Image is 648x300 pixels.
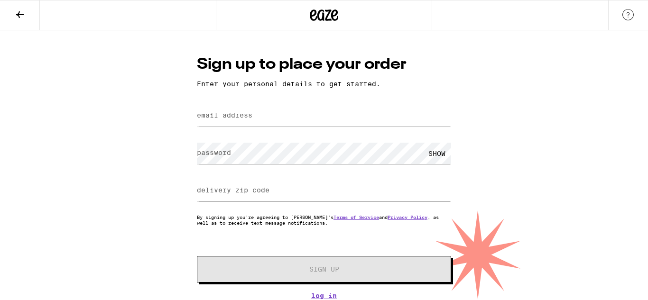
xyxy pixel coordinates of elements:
span: Sign Up [309,266,339,273]
p: By signing up you're agreeing to [PERSON_NAME]'s and , as well as to receive text message notific... [197,214,451,226]
label: delivery zip code [197,186,269,194]
input: delivery zip code [197,180,451,201]
a: Privacy Policy [388,214,427,220]
a: Log In [197,292,451,300]
div: SHOW [423,143,451,164]
p: Enter your personal details to get started. [197,80,451,88]
h1: Sign up to place your order [197,54,451,75]
input: email address [197,105,451,127]
label: email address [197,111,252,119]
label: password [197,149,231,156]
button: Sign Up [197,256,451,282]
a: Terms of Service [333,214,379,220]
